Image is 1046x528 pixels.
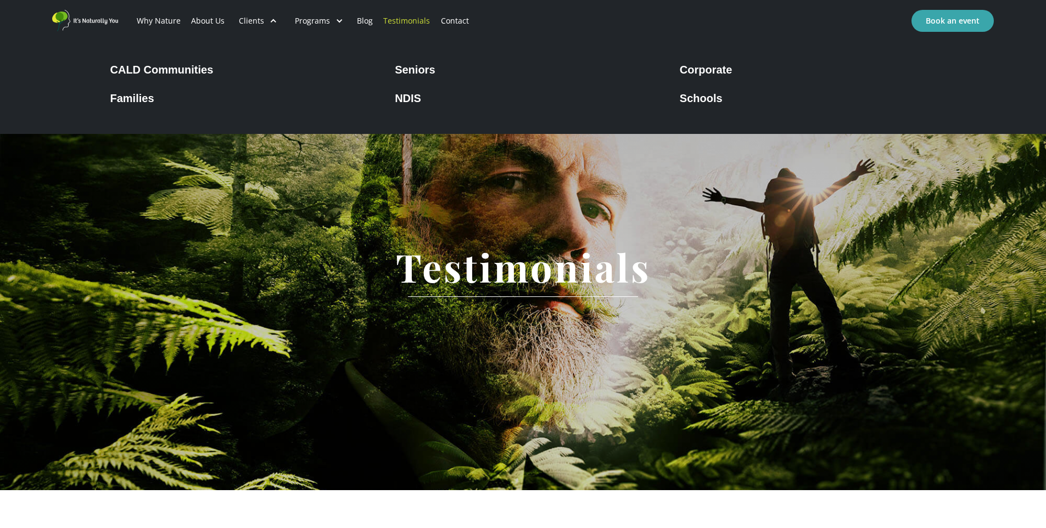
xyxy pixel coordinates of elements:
a: Families [105,87,372,105]
a: CALD Communities [105,59,372,76]
a: Book an event [911,10,994,32]
a: Seniors [389,59,657,76]
div: Programs [286,2,352,40]
a: Schools [674,87,942,105]
div: CALD Communities [110,63,214,76]
div: Clients [239,15,264,26]
div: Seniors [395,63,435,76]
a: About Us [186,2,230,40]
div: Corporate [680,63,732,76]
a: NDIS [389,87,657,105]
div: Clients [230,2,286,40]
div: Families [110,92,154,105]
a: home [52,10,118,31]
a: Why Nature [131,2,186,40]
div: Programs [295,15,330,26]
div: Schools [680,92,723,105]
div: NDIS [395,92,421,105]
h1: Testimonials [379,246,667,288]
a: Testimonials [378,2,435,40]
a: Blog [352,2,378,40]
a: Corporate [674,59,942,76]
a: Contact [435,2,474,40]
